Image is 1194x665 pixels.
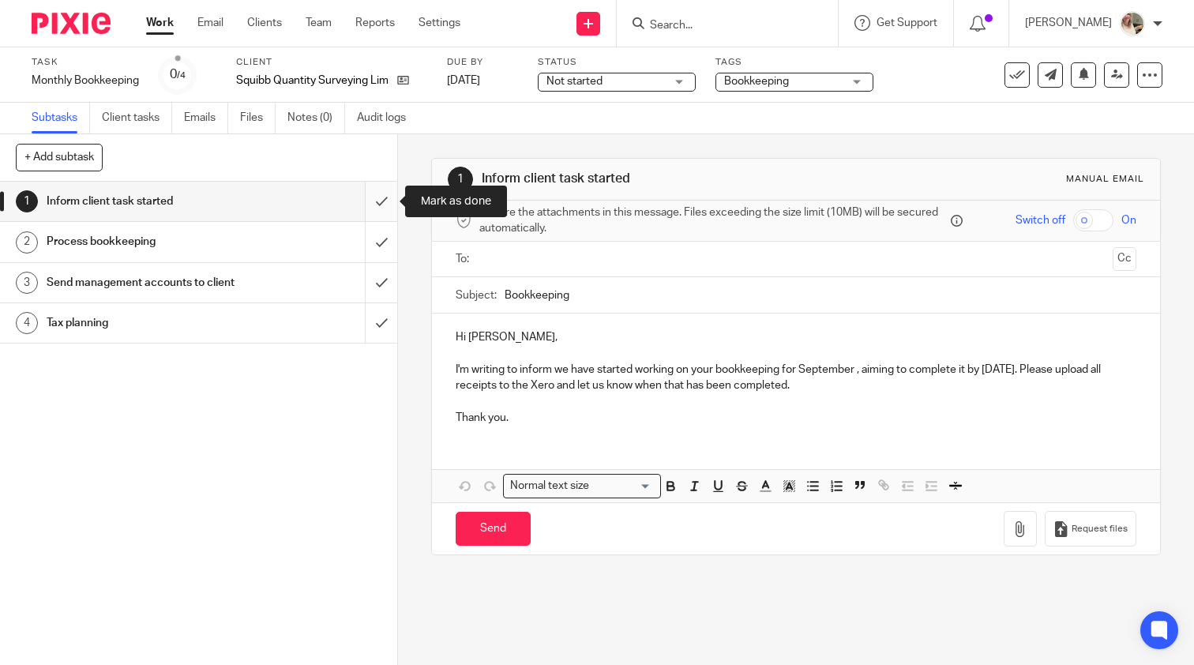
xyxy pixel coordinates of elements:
span: [DATE] [447,75,480,86]
div: 2 [16,231,38,254]
img: Pixie [32,13,111,34]
a: Subtasks [32,103,90,133]
button: Request files [1045,511,1136,547]
a: Work [146,15,174,31]
h1: Tax planning [47,311,249,335]
p: Squibb Quantity Surveying Limited [236,73,389,88]
a: Settings [419,15,460,31]
div: 1 [448,167,473,192]
p: Thank you. [456,410,1136,426]
div: Manual email [1066,173,1144,186]
label: Tags [715,56,873,69]
button: Cc [1113,247,1136,271]
input: Send [456,512,531,546]
label: To: [456,251,473,267]
a: Client tasks [102,103,172,133]
h1: Process bookkeeping [47,230,249,254]
a: Notes (0) [287,103,345,133]
div: 1 [16,190,38,212]
h1: Inform client task started [47,190,249,213]
h1: Send management accounts to client [47,271,249,295]
img: A3ABFD03-94E6-44F9-A09D-ED751F5F1762.jpeg [1120,11,1145,36]
input: Search [648,19,790,33]
label: Task [32,56,139,69]
span: Not started [546,76,603,87]
div: Search for option [503,474,661,498]
span: Get Support [877,17,937,28]
label: Client [236,56,427,69]
a: Files [240,103,276,133]
a: Team [306,15,332,31]
label: Due by [447,56,518,69]
a: Reports [355,15,395,31]
label: Status [538,56,696,69]
h1: Inform client task started [482,171,830,187]
span: Request files [1072,523,1128,535]
div: 4 [16,312,38,334]
input: Search for option [595,478,651,494]
span: On [1121,212,1136,228]
button: + Add subtask [16,144,103,171]
span: Switch off [1016,212,1065,228]
a: Audit logs [357,103,418,133]
span: Bookkeeping [724,76,789,87]
div: 0 [170,66,186,84]
p: [PERSON_NAME] [1025,15,1112,31]
a: Emails [184,103,228,133]
div: 3 [16,272,38,294]
p: I'm writing to inform we have started working on your bookkeeping for September , aiming to compl... [456,362,1136,394]
p: Hi [PERSON_NAME], [456,329,1136,345]
a: Email [197,15,223,31]
label: Subject: [456,287,497,303]
div: Monthly Bookkeeping [32,73,139,88]
span: Secure the attachments in this message. Files exceeding the size limit (10MB) will be secured aut... [479,205,947,237]
small: /4 [177,71,186,80]
a: Clients [247,15,282,31]
span: Normal text size [507,478,593,494]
